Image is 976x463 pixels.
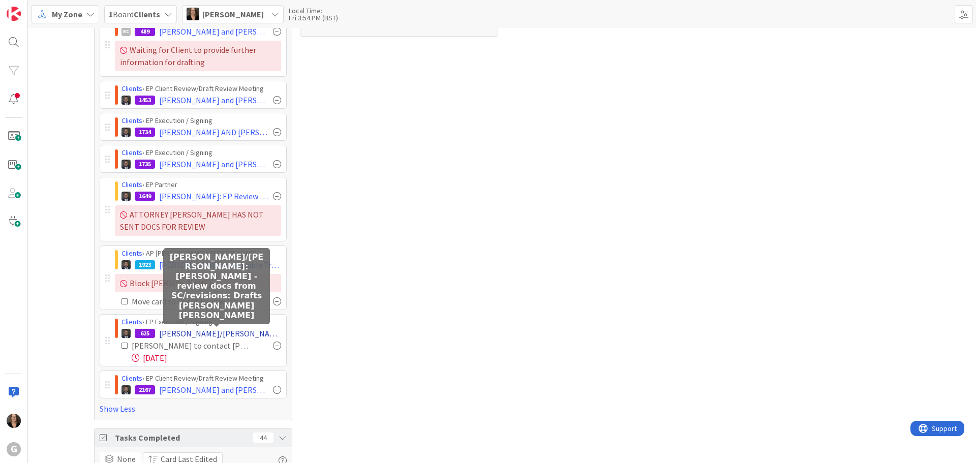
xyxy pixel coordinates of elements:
span: [PERSON_NAME] and [PERSON_NAME]: Initial Meeting on [DATE] with [PERSON_NAME]; Drafts [PERSON_NAM... [159,94,269,106]
span: Support [21,2,46,14]
a: Clients [121,180,142,189]
a: Clients [121,148,142,157]
div: › EP Execution / Signing [121,317,281,327]
img: JW [121,385,131,394]
div: 1453 [135,96,155,105]
span: Board [109,8,160,20]
div: [DATE] [132,352,281,364]
span: [PERSON_NAME]/[PERSON_NAME]: [PERSON_NAME] - review docs from SC/revisions: Drafts [PERSON_NAME] ... [159,327,281,339]
a: Clients [121,317,142,326]
img: JW [121,192,131,201]
span: Tasks Completed [115,431,248,444]
div: › EP Client Review/Draft Review Meeting [121,83,281,94]
div: › EP Execution / Signing [121,115,281,126]
span: [PERSON_NAME] [202,8,264,20]
span: [PERSON_NAME] AND [PERSON_NAME]: Initial 3/14 w/ [PERSON_NAME]: Design 6/02; Drafts [PERSON_NAME]... [159,126,269,138]
div: 44 [253,433,273,443]
div: › EP Client Review/Draft Review Meeting [121,373,281,384]
img: JW [121,96,131,105]
a: Show Less [100,403,287,415]
span: [PERSON_NAME] and [PERSON_NAME]: Drafting [PERSON_NAME] Review 5/6 initial mtg, [DATE] draft revi... [159,25,269,38]
a: Clients [121,116,142,125]
img: JW [121,160,131,169]
div: 1735 [135,160,155,169]
img: JW [121,128,131,137]
div: Fri 3:54 PM (BST) [289,14,338,21]
div: Move card to Client Review / Draft Review Meeting column after sending drafts and EP diagram and ... [132,295,251,307]
span: [PERSON_NAME]: EP Review [PERSON_NAME] [159,190,269,202]
a: Clients [121,249,142,258]
div: 1923 [135,260,155,269]
span: My Zone [52,8,82,20]
div: 625 [135,329,155,338]
b: Clients [134,9,160,19]
a: Clients [121,374,142,383]
div: 1649 [135,192,155,201]
div: Local Time: [289,7,338,14]
img: MW [7,414,21,428]
div: RC [121,27,131,36]
img: JW [121,329,131,338]
div: Waiting for Client to provide further information for drafting [115,41,281,71]
a: Clients [121,84,142,93]
span: [PERSON_NAME] and [PERSON_NAME]: Initial Meeting 8/19 with [PERSON_NAME] [159,384,269,396]
span: [PERSON_NAME] and [PERSON_NAME]: Initial on 3/10 with [PERSON_NAME]: Drafts [PERSON_NAME], Resche... [159,158,269,170]
div: › AP [PERSON_NAME]/[PERSON_NAME] [121,248,281,259]
b: 1 [109,9,113,19]
div: [PERSON_NAME] to contact [PERSON_NAME] [PERSON_NAME][EMAIL_ADDRESS][DOMAIN_NAME]> to see if docum... [132,339,251,352]
h5: [PERSON_NAME]/[PERSON_NAME]: [PERSON_NAME] - review docs from SC/revisions: Drafts [PERSON_NAME] ... [167,252,266,320]
img: MW [187,8,199,20]
div: 2167 [135,385,155,394]
div: ATTORNEY [PERSON_NAME] HAS NOT SENT DOCS FOR REVIEW [115,205,281,236]
img: Visit kanbanzone.com [7,7,21,21]
div: Block [PERSON_NAME] [115,274,281,292]
div: G [7,442,21,456]
div: 489 [135,27,155,36]
div: 1734 [135,128,155,137]
span: [PERSON_NAME]: Irrevocable Trust for Granddaughter: Drafts [PERSON_NAME] [159,259,281,271]
div: › EP Execution / Signing [121,147,281,158]
div: › EP Partner [121,179,281,190]
img: JW [121,260,131,269]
